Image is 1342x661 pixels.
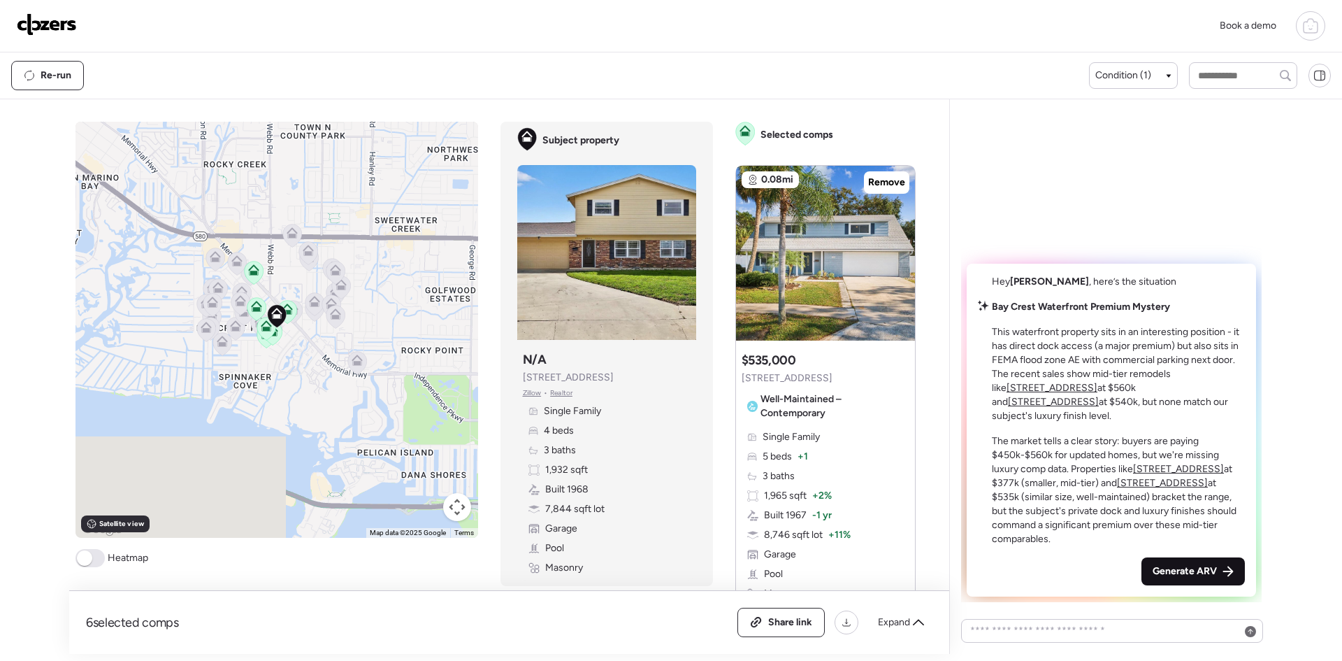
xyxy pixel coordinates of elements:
a: [STREET_ADDRESS] [1006,382,1097,394]
span: 0.08mi [761,173,793,187]
span: Expand [878,616,910,630]
a: Terms (opens in new tab) [454,529,474,536]
span: Built 1968 [545,483,589,497]
span: Share link [768,616,812,630]
span: [STREET_ADDRESS] [742,371,832,385]
span: 1,965 sqft [764,489,807,503]
span: Selected comps [760,128,833,142]
span: -1 yr [812,509,832,523]
span: Garage [764,548,796,562]
strong: Bay Crest Waterfront Premium Mystery [992,301,1170,313]
span: Masonry [545,561,583,575]
span: [STREET_ADDRESS] [523,371,614,385]
span: 3 baths [763,469,795,483]
img: Logo [17,13,77,36]
span: Condition (1) [1095,69,1151,83]
span: Single Family [763,430,820,444]
span: 8,746 sqft lot [764,528,823,542]
span: Zillow [523,388,542,399]
span: Masonry [764,587,802,601]
h3: $535,000 [742,352,796,369]
button: Map camera controls [443,493,471,521]
span: Well-Maintained – Contemporary [760,392,904,420]
span: Subject property [542,134,619,148]
span: Generate ARV [1153,564,1217,578]
span: Re-run [41,69,71,83]
p: This waterfront property sits in an interesting position - it has direct dock access (a major pre... [992,325,1245,423]
span: Book a demo [1220,20,1276,31]
img: Google [79,520,125,538]
a: Open this area in Google Maps (opens a new window) [79,520,125,538]
span: Remove [868,176,905,190]
span: Single Family [544,404,601,418]
span: Map data ©2025 Google [370,529,446,536]
span: Garage [545,522,577,536]
a: [STREET_ADDRESS] [1008,396,1099,408]
span: Pool [545,541,564,555]
span: + 2% [812,489,832,503]
span: 6 selected comps [86,614,179,631]
a: [STREET_ADDRESS] [1133,463,1224,475]
span: Built 1967 [764,509,807,523]
a: [STREET_ADDRESS] [1117,477,1208,489]
span: • [544,388,547,399]
span: [PERSON_NAME] [1010,276,1089,287]
span: 3 baths [544,443,576,457]
span: + 1 [798,450,808,464]
span: 7,844 sqft lot [545,502,605,516]
h3: N/A [523,351,547,368]
span: Satellite view [99,518,144,529]
span: Realtor [550,388,572,399]
p: The market tells a clear story: buyers are paying $450k-$560k for updated homes, but we're missin... [992,434,1245,546]
span: 4 beds [544,424,574,438]
span: Hey , here’s the situation [992,276,1176,287]
span: + 11% [828,528,851,542]
span: Pool [764,567,783,581]
span: 5 beds [763,450,792,464]
span: Heatmap [108,551,148,565]
span: 1,932 sqft [545,463,588,477]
